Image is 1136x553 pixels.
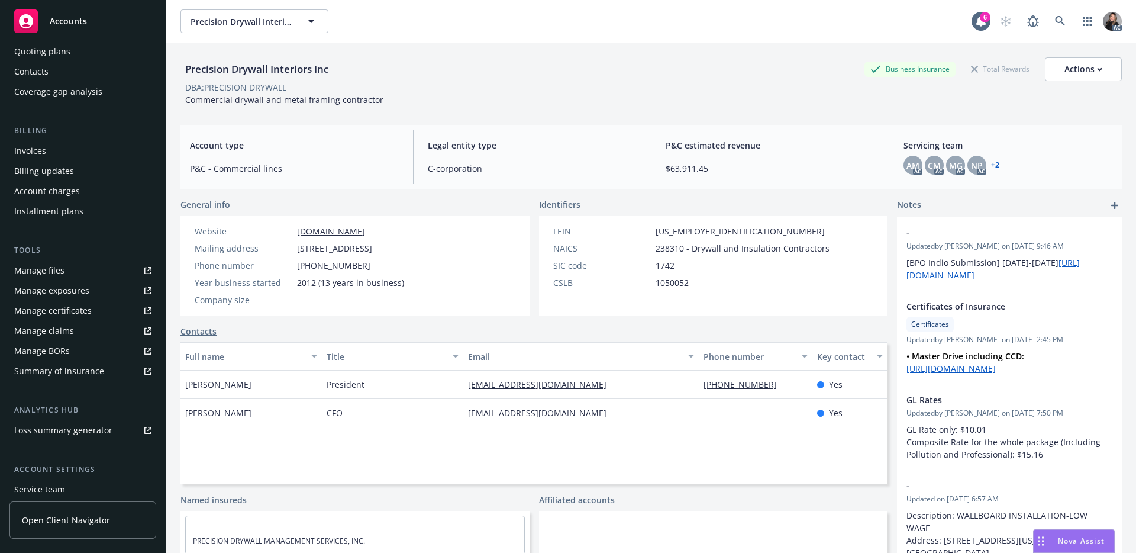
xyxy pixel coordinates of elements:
a: Manage exposures [9,281,156,300]
div: Phone number [195,259,292,272]
a: Manage claims [9,321,156,340]
span: [PHONE_NUMBER] [297,259,370,272]
a: [EMAIL_ADDRESS][DOMAIN_NAME] [468,379,616,390]
div: Billing updates [14,162,74,181]
div: Key contact [817,351,870,363]
a: - [193,524,196,535]
a: Billing updates [9,162,156,181]
div: Precision Drywall Interiors Inc [180,62,333,77]
span: P&C estimated revenue [666,139,874,152]
span: Updated on [DATE] 6:57 AM [906,494,1112,504]
a: Loss summary generator [9,421,156,440]
span: CFO [327,407,343,419]
div: Account charges [14,182,80,201]
div: NAICS [553,242,651,255]
a: Accounts [9,5,156,38]
div: Account settings [9,464,156,475]
div: Year business started [195,276,292,289]
a: +2 [991,162,999,169]
a: - [703,407,716,419]
a: Contacts [180,325,217,337]
a: Account charges [9,182,156,201]
span: Account type [190,139,399,152]
div: Loss summary generator [14,421,112,440]
span: Identifiers [539,198,580,211]
div: DBA: PRECISION DRYWALL [185,81,286,94]
div: Summary of insurance [14,362,104,381]
button: Nova Assist [1033,529,1115,553]
span: 238310 - Drywall and Insulation Contractors [656,242,830,255]
span: Accounts [50,17,87,26]
span: MG [949,159,963,172]
div: Quoting plans [14,42,70,61]
a: Quoting plans [9,42,156,61]
div: Manage BORs [14,342,70,361]
span: CM [928,159,941,172]
div: -Updatedby [PERSON_NAME] on [DATE] 9:46 AM[BPO Indio Submission] [DATE]-[DATE][URL][DOMAIN_NAME] [897,217,1122,291]
strong: • Master Drive including CCD: [906,351,1024,362]
img: photo [1103,12,1122,31]
span: 1742 [656,259,674,272]
div: Certificates of InsuranceCertificatesUpdatedby [PERSON_NAME] on [DATE] 2:45 PM• Master Drive incl... [897,291,1122,384]
a: Manage certificates [9,301,156,320]
div: 6 [980,12,990,22]
div: Manage files [14,261,64,280]
span: Open Client Navigator [22,514,110,526]
a: Named insureds [180,494,247,506]
span: Yes [829,378,843,391]
span: GL Rates [906,394,1082,406]
div: Mailing address [195,242,292,255]
a: Invoices [9,142,156,160]
button: Phone number [699,342,812,371]
span: [PERSON_NAME] [185,378,251,391]
a: Installment plans [9,202,156,221]
span: Updated by [PERSON_NAME] on [DATE] 2:45 PM [906,335,1112,345]
p: [BPO Indio Submission] [DATE]-[DATE] [906,256,1112,281]
a: [URL][DOMAIN_NAME] [906,363,996,374]
a: Contacts [9,62,156,81]
a: Coverage gap analysis [9,82,156,101]
p: GL Rate only: $10.01 Composite Rate for the whole package (Including Pollution and Professional):... [906,423,1112,461]
a: Switch app [1076,9,1099,33]
div: CSLB [553,276,651,289]
span: C-corporation [428,162,637,175]
div: Manage certificates [14,301,92,320]
span: PRECISION DRYWALL MANAGEMENT SERVICES, INC. [193,536,517,546]
button: Actions [1045,57,1122,81]
button: Title [322,342,463,371]
button: Full name [180,342,322,371]
a: Start snowing [994,9,1018,33]
span: Certificates of Insurance [906,300,1082,313]
span: 1050052 [656,276,689,289]
a: Manage BORs [9,342,156,361]
div: Company size [195,294,292,306]
span: Servicing team [903,139,1112,152]
div: Analytics hub [9,404,156,416]
div: Website [195,225,292,237]
span: Certificates [911,319,949,330]
span: President [327,378,364,391]
div: Installment plans [14,202,83,221]
span: AM [906,159,919,172]
span: NP [971,159,983,172]
a: Summary of insurance [9,362,156,381]
div: Total Rewards [965,62,1035,76]
span: 2012 (13 years in business) [297,276,404,289]
span: Legal entity type [428,139,637,152]
a: Search [1048,9,1072,33]
div: Email [468,351,681,363]
a: Service team [9,480,156,499]
a: [EMAIL_ADDRESS][DOMAIN_NAME] [468,407,616,419]
span: [STREET_ADDRESS] [297,242,372,255]
div: FEIN [553,225,651,237]
div: Full name [185,351,304,363]
div: Actions [1064,58,1102,81]
span: [US_EMPLOYER_IDENTIFICATION_NUMBER] [656,225,825,237]
div: Invoices [14,142,46,160]
span: Updated by [PERSON_NAME] on [DATE] 7:50 PM [906,408,1112,419]
a: [PHONE_NUMBER] [703,379,786,390]
div: SIC code [553,259,651,272]
button: Precision Drywall Interiors Inc [180,9,328,33]
div: Drag to move [1034,530,1048,552]
span: [PERSON_NAME] [185,407,251,419]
